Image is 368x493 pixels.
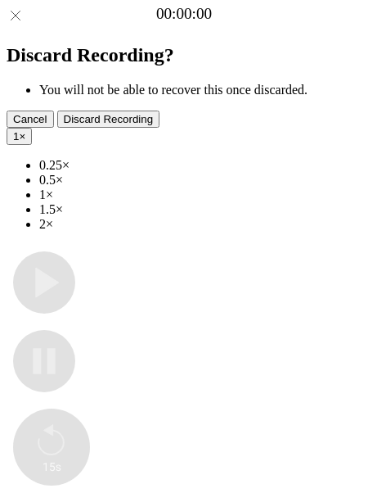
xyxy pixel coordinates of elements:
li: 1.5× [39,202,361,217]
span: 1 [13,130,19,142]
li: 2× [39,217,361,232]
li: 0.25× [39,158,361,173]
h2: Discard Recording? [7,44,361,66]
li: You will not be able to recover this once discarded. [39,83,361,97]
button: Discard Recording [57,111,160,128]
button: 1× [7,128,32,145]
li: 0.5× [39,173,361,188]
li: 1× [39,188,361,202]
a: 00:00:00 [156,5,212,23]
button: Cancel [7,111,54,128]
